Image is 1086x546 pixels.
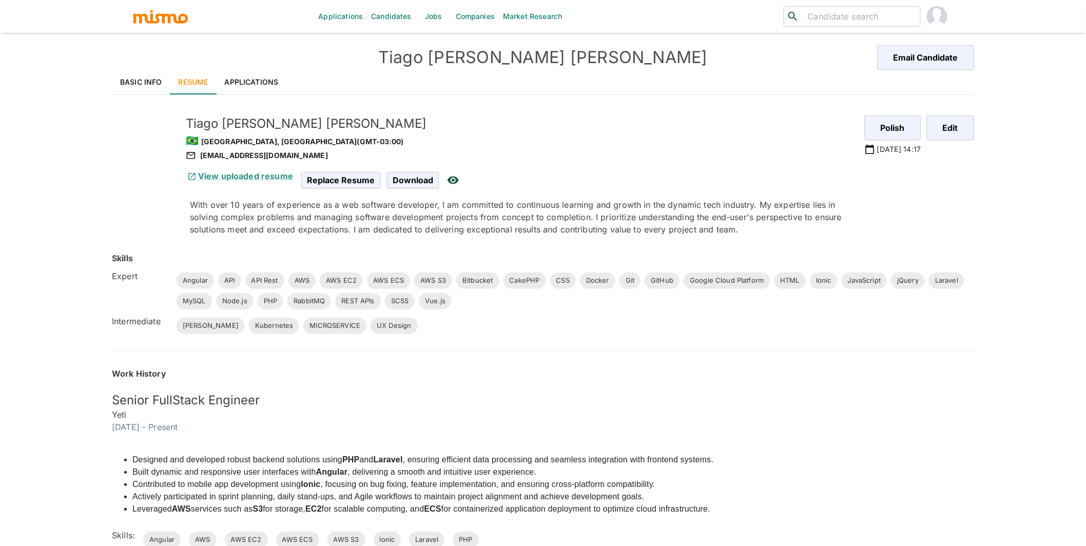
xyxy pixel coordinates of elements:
[112,115,173,177] img: bn407eozdtmzyc5f31cju8eljfqy
[580,276,615,286] span: Docker
[456,276,499,286] span: Bitbucket
[929,276,964,286] span: Laravel
[172,504,191,513] strong: AWS
[774,276,806,286] span: HTML
[112,367,974,380] h6: Work History
[216,296,254,306] span: Node.js
[112,421,974,433] h6: [DATE] - Present
[276,535,319,545] span: AWS ECS
[217,70,287,94] a: Applications
[287,296,331,306] span: RabbitMQ
[371,321,417,331] span: UX Design
[327,47,759,68] h4: Tiago [PERSON_NAME] [PERSON_NAME]
[132,454,713,466] li: Designed and developed robust backend solutions using and , ensuring efficient data processing an...
[112,529,135,541] h6: Skills:
[877,144,921,154] p: [DATE] 14:17
[112,408,974,421] h6: Yeti
[301,172,380,188] span: Replace Resume
[374,455,403,464] strong: Laravel
[927,115,974,140] button: Edit
[218,276,241,286] span: API
[258,296,283,306] span: PHP
[320,276,363,286] span: AWS EC2
[878,45,974,70] button: Email Candidate
[132,491,713,503] li: Actively participated in sprint planning, daily stand-ups, and Agile workflows to maintain projec...
[367,276,410,286] span: AWS ECS
[419,296,452,306] span: Vue.js
[453,535,478,545] span: PHP
[186,171,293,181] a: View uploaded resume
[335,296,380,306] span: REST APIs
[842,276,887,286] span: JavaScript
[170,70,217,94] a: Resume
[249,321,300,331] span: Kubernetes
[327,535,365,545] span: AWS S3
[387,175,439,184] a: Download
[112,270,168,282] h6: Expert
[177,276,214,286] span: Angular
[186,134,199,147] span: 🇧🇷
[132,9,189,24] img: logo
[374,535,401,545] span: Ionic
[503,276,546,286] span: CakePHP
[186,132,857,149] div: [GEOGRAPHIC_DATA], [GEOGRAPHIC_DATA] (GMT-03:00)
[177,296,212,306] span: MySQL
[305,504,322,513] strong: EC2
[387,172,439,188] span: Download
[424,504,441,513] strong: ECS
[342,455,359,464] strong: PHP
[409,535,444,545] span: Laravel
[619,276,641,286] span: Git
[301,480,320,489] strong: Ionic
[550,276,576,286] span: CSS
[189,535,216,545] span: AWS
[684,276,770,286] span: Google Cloud Platform
[385,296,415,306] span: SCSS
[245,276,284,286] span: API Rest
[112,70,170,94] a: Basic Info
[186,149,857,162] div: [EMAIL_ADDRESS][DOMAIN_NAME]
[927,6,947,27] img: Carmen Vilachá
[112,252,133,264] h6: Skills
[177,321,245,331] span: [PERSON_NAME]
[253,504,263,513] strong: S3
[865,115,921,140] button: Polish
[112,315,168,327] h6: Intermediate
[288,276,316,286] span: AWS
[891,276,925,286] span: jQuery
[132,466,713,478] li: Built dynamic and responsive user interfaces with , delivering a smooth and intuitive user experi...
[316,467,348,476] strong: Angular
[112,392,974,408] h5: Senior FullStack Engineer
[143,535,181,545] span: Angular
[645,276,680,286] span: GitHub
[225,535,268,545] span: AWS EC2
[190,199,857,236] p: With over 10 years of experience as a web software developer, I am committed to continuous learni...
[810,276,838,286] span: Ionic
[414,276,452,286] span: AWS S3
[303,321,366,331] span: MICROSERVICE
[186,115,857,132] h5: Tiago [PERSON_NAME] [PERSON_NAME]
[803,9,916,24] input: Candidate search
[132,503,713,515] li: Leveraged services such as for storage, for scalable computing, and for containerized application...
[132,478,713,491] li: Contributed to mobile app development using , focusing on bug fixing, feature implementation, and...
